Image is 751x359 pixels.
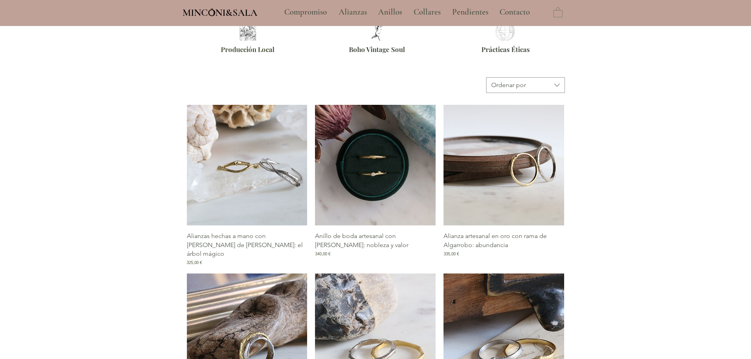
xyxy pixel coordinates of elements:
span: MINCONI&SALA [183,7,257,19]
p: Anillos [374,2,406,22]
span: Prácticas Éticas [481,45,530,54]
p: Alianzas [335,2,371,22]
p: Compromiso [280,2,331,22]
div: Galería de Alianza artesanal en oro con rama de Algarrobo: abundancia [444,105,564,266]
span: Boho Vintage Soul [349,45,405,54]
img: Alianzas Boho Barcelona [365,22,389,41]
div: Galería de Anillo de boda artesanal con rama de Pruno: nobleza y valor [315,105,436,266]
a: Alianzas [333,2,372,22]
p: Pendientes [448,2,492,22]
a: Contacto [494,2,536,22]
p: Collares [410,2,445,22]
nav: Sitio [263,2,552,22]
img: Minconi Sala [209,8,215,16]
a: Compromiso [278,2,333,22]
a: Pendientes [446,2,494,22]
img: Alianzas artesanales Barcelona [237,25,258,41]
div: Galería de Alianzas hechas a mano con rama de Celtis: el árbol mágico [187,105,307,266]
span: Producción Local [221,45,274,54]
a: MINCONI&SALA [183,5,257,18]
a: Collares [408,2,446,22]
img: Alianzas éticas [493,22,517,41]
a: Anillos [372,2,408,22]
p: Contacto [496,2,534,22]
div: Ordenar por [491,81,526,89]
